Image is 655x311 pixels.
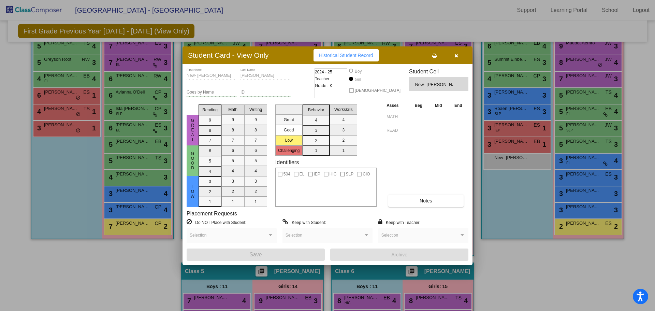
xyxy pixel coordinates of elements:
[314,170,320,178] span: IEP
[330,170,337,178] span: HIC
[190,184,196,199] span: Low
[391,252,407,257] span: Archive
[415,81,453,88] span: New- [PERSON_NAME]
[275,159,299,166] label: Identifiers
[388,195,463,207] button: Notes
[314,49,379,61] button: Historical Student Record
[319,53,373,58] span: Historical Student Record
[315,69,332,75] span: 2024 - 25
[187,90,237,95] input: goes by name
[190,151,196,170] span: Good
[283,170,290,178] span: 504
[330,249,468,261] button: Archive
[448,102,468,109] th: End
[420,198,432,203] span: Notes
[363,170,370,178] span: CIO
[315,82,332,89] span: Grade : K
[387,125,407,136] input: assessment
[354,76,361,83] div: Girl
[282,219,326,226] label: = Keep with Student:
[355,86,401,95] span: [DEMOGRAPHIC_DATA]
[428,102,448,109] th: Mid
[387,112,407,122] input: assessment
[354,68,362,74] div: Boy
[188,51,269,59] h3: Student Card - View Only
[187,219,246,226] label: = Do NOT Place with Student:
[408,102,428,109] th: Beg
[346,170,354,178] span: SLP
[378,219,421,226] label: = Keep with Teacher:
[249,252,262,257] span: Save
[409,68,468,75] h3: Student Cell
[187,249,325,261] button: Save
[300,170,305,178] span: EL
[315,75,331,82] span: Teacher:
[190,118,196,142] span: Great
[385,102,408,109] th: Asses
[187,210,237,217] label: Placement Requests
